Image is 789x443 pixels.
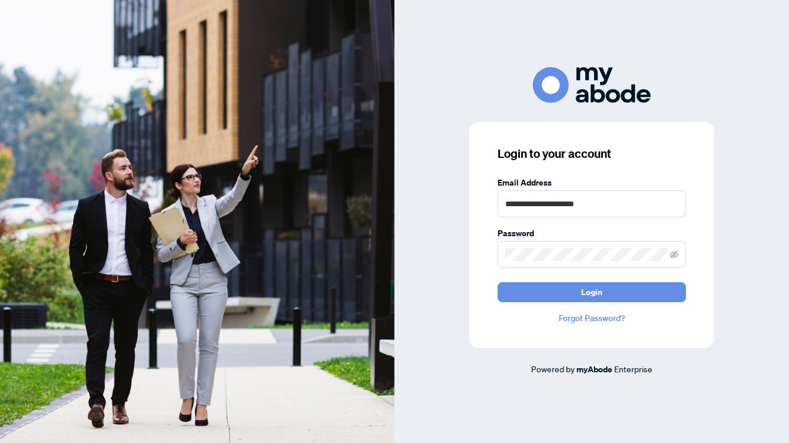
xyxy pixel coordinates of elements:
[498,312,686,325] a: Forgot Password?
[576,363,612,376] a: myAbode
[531,363,575,374] span: Powered by
[498,227,686,240] label: Password
[533,67,651,103] img: ma-logo
[614,363,652,374] span: Enterprise
[581,283,602,302] span: Login
[670,250,678,259] span: eye-invisible
[498,146,686,162] h3: Login to your account
[498,282,686,302] button: Login
[498,176,686,189] label: Email Address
